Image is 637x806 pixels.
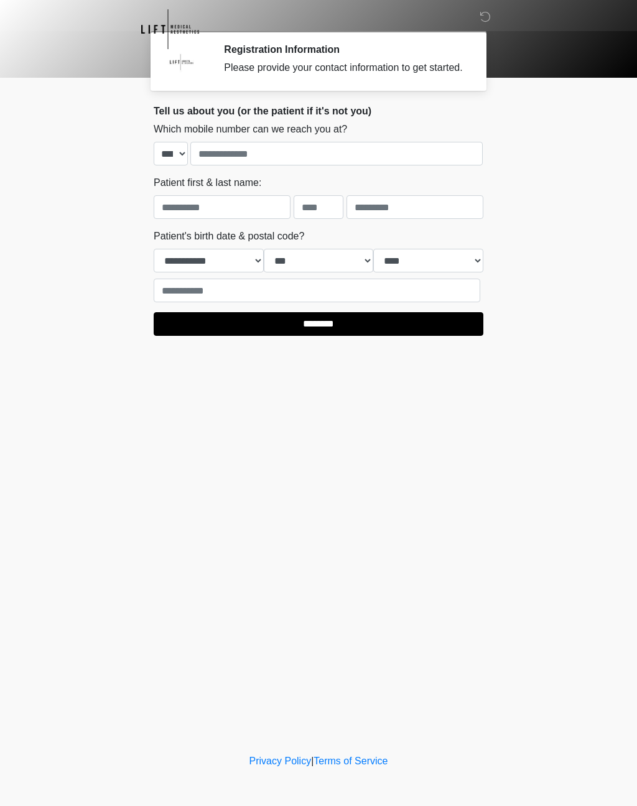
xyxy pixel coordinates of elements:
a: Privacy Policy [249,756,312,766]
a: | [311,756,314,766]
a: Terms of Service [314,756,388,766]
label: Patient's birth date & postal code? [154,229,304,244]
img: Agent Avatar [163,44,200,81]
div: Please provide your contact information to get started. [224,60,465,75]
h2: Tell us about you (or the patient if it's not you) [154,105,483,117]
img: Lift Medical Aesthetics Logo [141,9,199,49]
label: Patient first & last name: [154,175,261,190]
label: Which mobile number can we reach you at? [154,122,347,137]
